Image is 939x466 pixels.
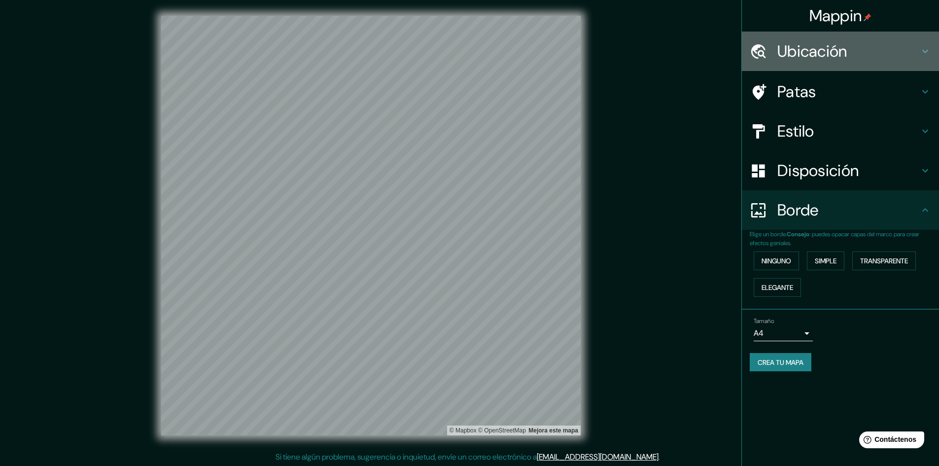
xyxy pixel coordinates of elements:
a: Comentarios sobre el mapa [528,427,578,434]
div: Patas [742,72,939,111]
font: . [659,452,660,462]
font: Disposición [777,160,859,181]
button: Elegante [754,278,801,297]
font: © OpenStreetMap [478,427,526,434]
font: . [660,451,661,462]
font: Borde [777,200,819,220]
font: Crea tu mapa [758,358,803,367]
font: Mappin [809,5,862,26]
font: : puedes opacar capas del marco para crear efectos geniales. [750,230,919,247]
font: Transparente [860,256,908,265]
font: Elegante [762,283,793,292]
font: Tamaño [754,317,774,325]
font: Elige un borde. [750,230,787,238]
div: Disposición [742,151,939,190]
font: Ninguno [762,256,791,265]
a: Mapbox [450,427,477,434]
font: . [661,451,663,462]
font: Patas [777,81,816,102]
font: © Mapbox [450,427,477,434]
canvas: Mapa [161,16,581,435]
font: Si tiene algún problema, sugerencia o inquietud, envíe un correo electrónico a [276,452,537,462]
font: Consejo [787,230,809,238]
font: Simple [815,256,836,265]
font: A4 [754,328,764,338]
font: Mejora este mapa [528,427,578,434]
button: Transparente [852,251,916,270]
button: Simple [807,251,844,270]
div: Estilo [742,111,939,151]
a: [EMAIL_ADDRESS][DOMAIN_NAME] [537,452,659,462]
img: pin-icon.png [864,13,871,21]
font: Ubicación [777,41,847,62]
div: A4 [754,325,813,341]
button: Ninguno [754,251,799,270]
iframe: Lanzador de widgets de ayuda [851,428,928,455]
button: Crea tu mapa [750,353,811,372]
div: Borde [742,190,939,230]
font: Estilo [777,121,814,142]
div: Ubicación [742,32,939,71]
a: Mapa de calles abierto [478,427,526,434]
